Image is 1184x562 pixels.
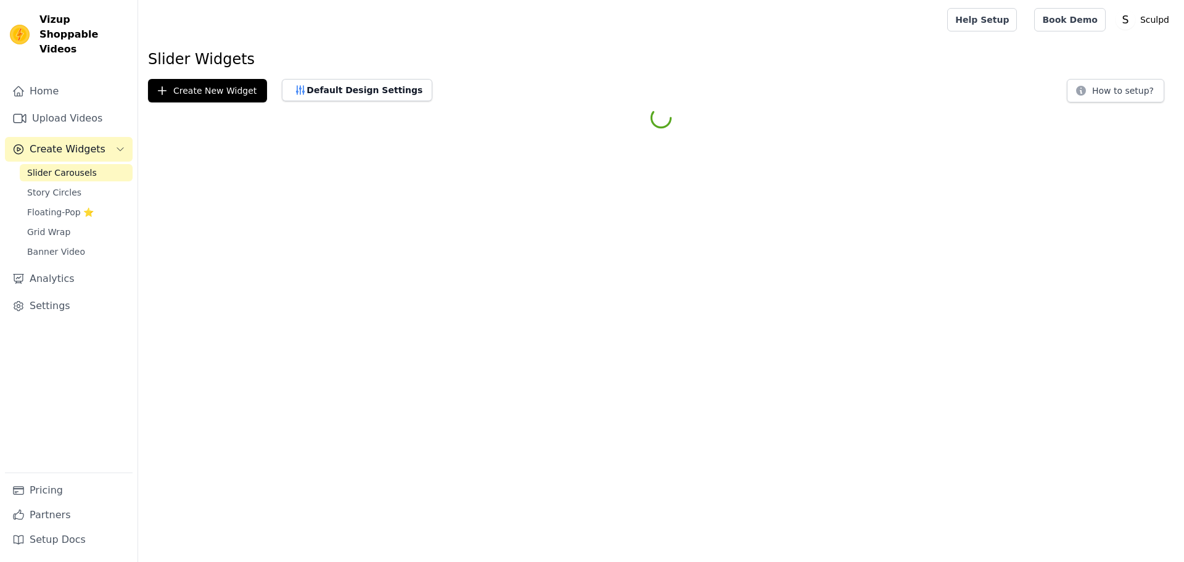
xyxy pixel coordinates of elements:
[5,503,133,527] a: Partners
[5,137,133,162] button: Create Widgets
[27,206,94,218] span: Floating-Pop ⭐
[5,267,133,291] a: Analytics
[5,527,133,552] a: Setup Docs
[5,79,133,104] a: Home
[27,226,70,238] span: Grid Wrap
[20,164,133,181] a: Slider Carousels
[20,204,133,221] a: Floating-Pop ⭐
[20,223,133,241] a: Grid Wrap
[1034,8,1105,31] a: Book Demo
[1116,9,1174,31] button: S Sculpd
[5,294,133,318] a: Settings
[1122,14,1128,26] text: S
[148,79,267,102] button: Create New Widget
[39,12,128,57] span: Vizup Shoppable Videos
[27,186,81,199] span: Story Circles
[1067,79,1164,102] button: How to setup?
[5,478,133,503] a: Pricing
[282,79,432,101] button: Default Design Settings
[1135,9,1174,31] p: Sculpd
[10,25,30,44] img: Vizup
[5,106,133,131] a: Upload Videos
[1067,88,1164,99] a: How to setup?
[20,184,133,201] a: Story Circles
[148,49,1174,69] h1: Slider Widgets
[30,142,105,157] span: Create Widgets
[947,8,1017,31] a: Help Setup
[20,243,133,260] a: Banner Video
[27,167,97,179] span: Slider Carousels
[27,246,85,258] span: Banner Video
